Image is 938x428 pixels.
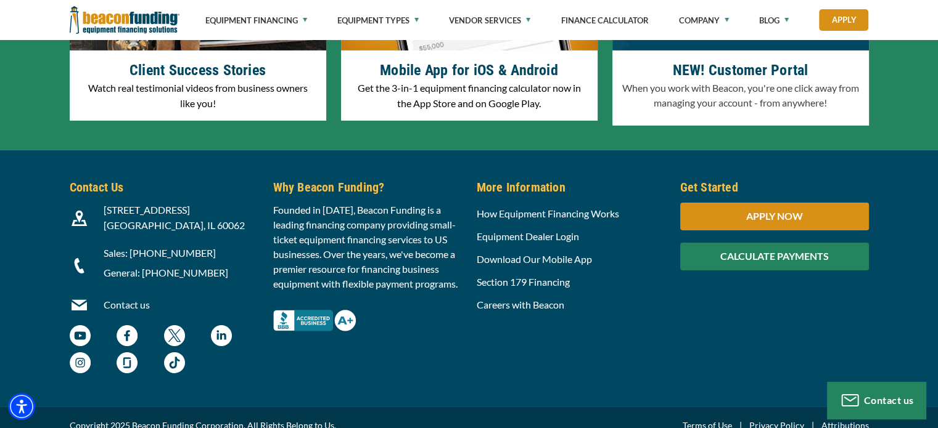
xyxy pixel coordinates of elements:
h4: Client Success Stories [79,60,317,81]
img: Beacon Funding Instagram [70,352,91,373]
a: Contact us [104,299,150,310]
a: Beacon Funding TikTok - open in a new tab [164,358,185,370]
img: Beacon Funding Phone [72,258,87,273]
a: Download Our Mobile App [477,253,592,265]
img: Beacon Funding LinkedIn [211,325,232,346]
div: APPLY NOW [680,203,869,230]
h5: More Information [477,178,665,196]
p: General: [PHONE_NUMBER] [104,265,258,280]
div: CALCULATE PAYMENTS [680,243,869,270]
img: Beacon Funding location [72,211,87,226]
p: When you work with Beacon, you're one click away from managing your account - from anywhere! [622,81,860,110]
a: CALCULATE PAYMENTS [680,250,869,262]
span: Watch real testimonial videos from business owners like you! [88,82,308,109]
span: [STREET_ADDRESS] [GEOGRAPHIC_DATA], IL 60062 [104,204,245,231]
button: Contact us [827,382,926,419]
a: Beacon Funding Instagram - open in a new tab [70,358,91,370]
a: APPLY NOW [680,210,869,222]
img: Beacon Funding Facebook [117,325,138,346]
p: Founded in [DATE], Beacon Funding is a leading financing company providing small-ticket equipment... [273,203,462,291]
img: Beacon Funding Email Contact Icon [72,297,87,313]
h5: Get Started [680,178,869,196]
a: Beacon Funding Glassdoor - open in a new tab [117,358,138,370]
img: Better Business Bureau Complaint Free A+ Rating [273,310,356,331]
a: Beacon Funding LinkedIn - open in a new tab [211,331,232,343]
p: Sales: [PHONE_NUMBER] [104,246,258,260]
a: Apply [819,9,868,31]
h4: NEW! Customer Portal [622,60,860,81]
a: Beacon Funding YouTube Channel - open in a new tab [70,331,91,343]
span: Contact us [864,394,914,406]
h5: Why Beacon Funding? [273,178,462,196]
div: Accessibility Menu [8,393,35,420]
a: Beacon Funding twitter - open in a new tab [164,331,185,343]
img: Beacon Funding twitter [164,325,185,346]
img: Beacon Funding Glassdoor [117,352,138,373]
a: Careers with Beacon [477,299,564,310]
a: Equipment Dealer Login [477,230,579,242]
a: Better Business Bureau Complaint Free A+ Rating - open in a new tab [273,307,356,318]
a: Beacon Funding Facebook - open in a new tab [117,331,138,343]
h5: Contact Us [70,178,258,196]
span: Get the 3-in-1 equipment financing calculator now in the App Store and on Google Play. [358,82,581,109]
img: Beacon Funding TikTok [164,352,185,373]
h4: Mobile App for iOS & Android [350,60,588,81]
a: Section 179 Financing [477,276,570,288]
img: Beacon Funding YouTube Channel [70,325,91,346]
a: How Equipment Financing Works [477,208,619,219]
